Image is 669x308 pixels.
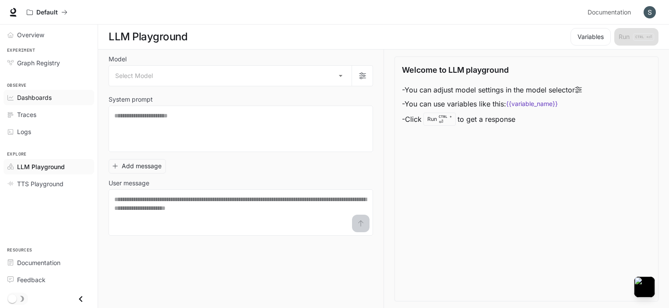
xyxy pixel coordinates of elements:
button: Close drawer [71,290,91,308]
span: Graph Registry [17,58,60,67]
p: Welcome to LLM playground [402,64,509,76]
button: Add message [109,159,166,173]
a: Traces [4,107,94,122]
a: TTS Playground [4,176,94,191]
a: Documentation [4,255,94,270]
li: - You can adjust model settings in the model selector [402,83,582,97]
span: Feedback [17,275,46,284]
span: Traces [17,110,36,119]
span: Overview [17,30,44,39]
p: ⏎ [439,114,452,124]
a: Graph Registry [4,55,94,71]
li: - You can use variables like this: [402,97,582,111]
p: User message [109,180,149,186]
p: Default [36,9,58,16]
span: Select Model [115,71,153,80]
button: User avatar [641,4,658,21]
span: Dashboards [17,93,52,102]
span: TTS Playground [17,179,63,188]
span: Documentation [17,258,60,267]
a: Documentation [584,4,637,21]
div: Select Model [109,66,352,86]
img: User avatar [644,6,656,18]
li: - Click to get a response [402,111,582,127]
h1: LLM Playground [109,28,187,46]
span: Logs [17,127,31,136]
a: LLM Playground [4,159,94,174]
a: Logs [4,124,94,139]
p: CTRL + [439,114,452,119]
p: Model [109,56,127,62]
button: All workspaces [23,4,71,21]
span: Dark mode toggle [8,294,17,303]
a: Overview [4,27,94,42]
span: LLM Playground [17,162,65,171]
span: Documentation [588,7,631,18]
a: Feedback [4,272,94,287]
button: Variables [570,28,611,46]
p: System prompt [109,96,153,103]
code: {{variable_name}} [506,99,558,108]
div: Run [423,113,456,126]
a: Dashboards [4,90,94,105]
